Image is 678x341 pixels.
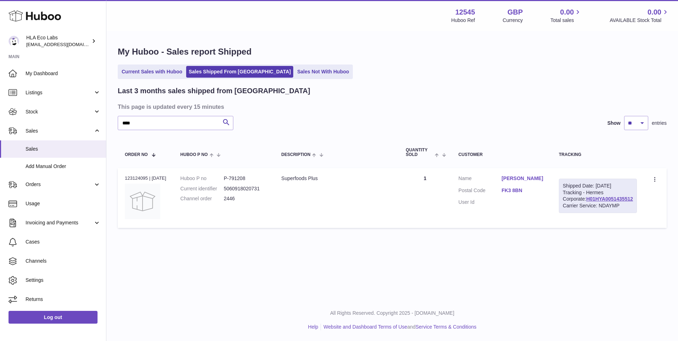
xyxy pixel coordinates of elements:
div: Superfoods Plus [281,175,391,182]
p: All Rights Reserved. Copyright 2025 - [DOMAIN_NAME] [112,310,672,317]
a: Website and Dashboard Terms of Use [323,324,407,330]
li: and [321,324,476,330]
span: Description [281,152,310,157]
dt: Channel order [180,195,224,202]
img: no-photo.jpg [125,184,160,219]
div: Customer [459,152,545,157]
div: Tracking - Hermes Corporate: [559,179,637,213]
span: Invoicing and Payments [26,219,93,226]
dt: Current identifier [180,185,224,192]
dt: Name [459,175,502,184]
span: Quantity Sold [406,148,433,157]
div: Currency [503,17,523,24]
span: Stock [26,108,93,115]
a: H01HYA0051435512 [586,196,633,202]
span: 0.00 [560,7,574,17]
dt: User Id [459,199,502,206]
dt: Huboo P no [180,175,224,182]
span: Total sales [550,17,582,24]
h2: Last 3 months sales shipped from [GEOGRAPHIC_DATA] [118,86,310,96]
span: Channels [26,258,101,264]
a: 0.00 AVAILABLE Stock Total [610,7,669,24]
div: Tracking [559,152,637,157]
h1: My Huboo - Sales report Shipped [118,46,667,57]
span: Settings [26,277,101,284]
span: Huboo P no [180,152,208,157]
strong: GBP [507,7,523,17]
img: clinton@newgendirect.com [9,36,19,46]
a: Service Terms & Conditions [416,324,477,330]
a: Sales Shipped From [GEOGRAPHIC_DATA] [186,66,293,78]
span: Orders [26,181,93,188]
a: Help [308,324,318,330]
span: Sales [26,146,101,152]
div: Shipped Date: [DATE] [563,183,633,189]
a: FK3 8BN [501,187,545,194]
a: Sales Not With Huboo [295,66,351,78]
span: Cases [26,239,101,245]
span: Returns [26,296,101,303]
span: My Dashboard [26,70,101,77]
strong: 12545 [455,7,475,17]
td: 1 [399,168,451,228]
h3: This page is updated every 15 minutes [118,103,665,111]
span: Usage [26,200,101,207]
dd: 5060918020731 [224,185,267,192]
div: HLA Eco Labs [26,34,90,48]
span: 0.00 [648,7,661,17]
span: Sales [26,128,93,134]
a: 0.00 Total sales [550,7,582,24]
span: entries [652,120,667,127]
label: Show [607,120,621,127]
span: Order No [125,152,148,157]
a: Log out [9,311,98,324]
span: [EMAIL_ADDRESS][DOMAIN_NAME] [26,41,104,47]
dt: Postal Code [459,187,502,196]
dd: P-791208 [224,175,267,182]
div: 123124095 | [DATE] [125,175,166,181]
span: AVAILABLE Stock Total [610,17,669,24]
span: Listings [26,89,93,96]
span: Add Manual Order [26,163,101,170]
a: [PERSON_NAME] [501,175,545,182]
div: Huboo Ref [451,17,475,24]
a: Current Sales with Huboo [119,66,185,78]
dd: 2446 [224,195,267,202]
div: Carrier Service: NDAYMP [563,202,633,209]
